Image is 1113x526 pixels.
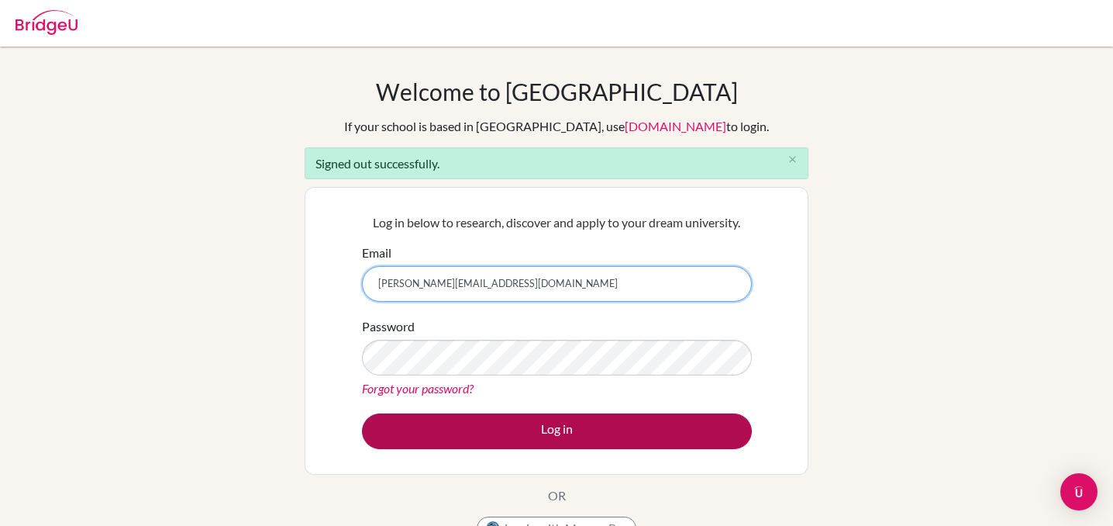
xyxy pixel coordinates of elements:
label: Email [362,244,391,262]
p: OR [548,486,566,505]
div: Signed out successfully. [305,147,808,179]
div: Open Intercom Messenger [1060,473,1097,510]
div: If your school is based in [GEOGRAPHIC_DATA], use to login. [344,117,769,136]
a: [DOMAIN_NAME] [625,119,726,133]
label: Password [362,317,415,336]
p: Log in below to research, discover and apply to your dream university. [362,213,752,232]
button: Log in [362,414,752,449]
button: Close [777,148,808,171]
img: Bridge-U [16,10,78,35]
h1: Welcome to [GEOGRAPHIC_DATA] [376,78,738,106]
i: close [787,154,798,165]
a: Forgot your password? [362,381,474,396]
